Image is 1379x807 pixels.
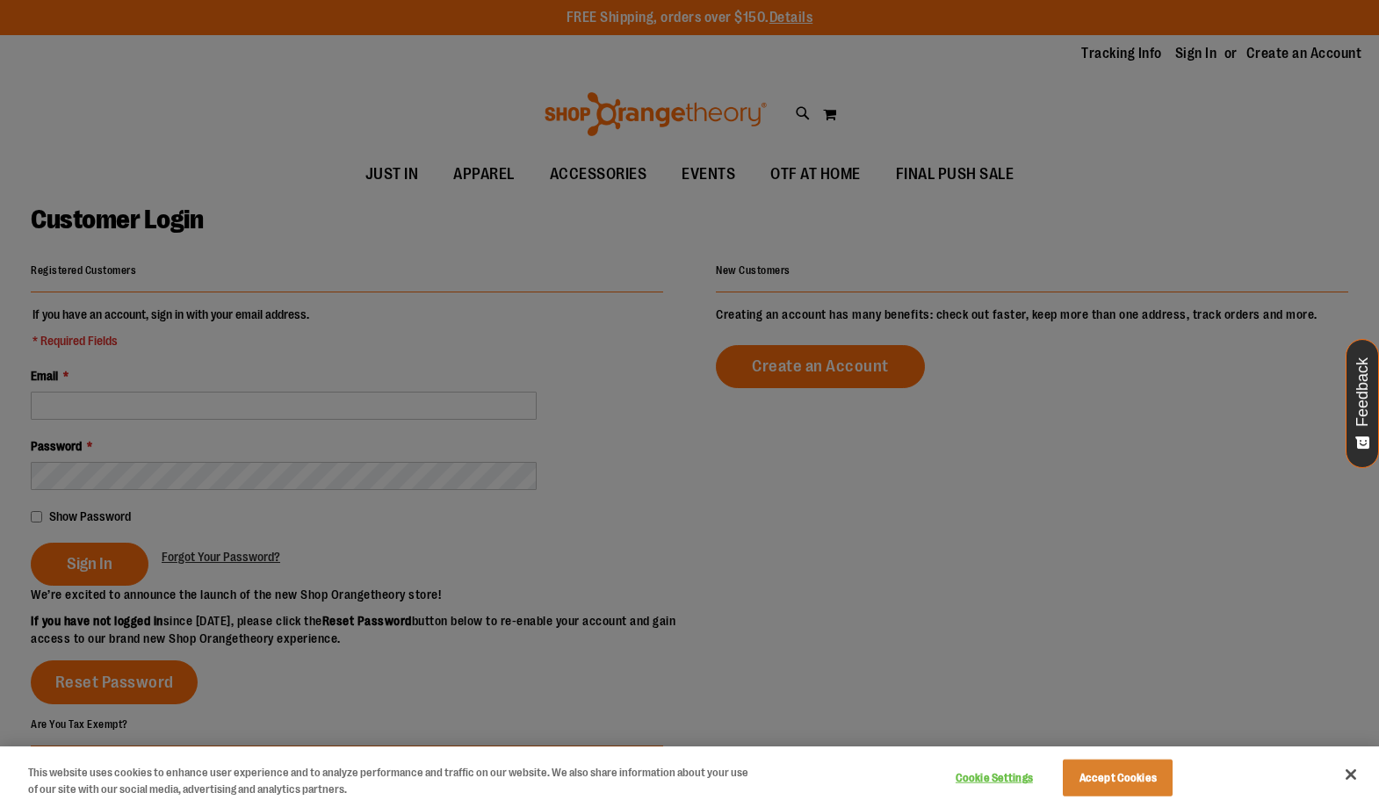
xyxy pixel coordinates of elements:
[28,764,759,798] div: This website uses cookies to enhance user experience and to analyze performance and traffic on ou...
[1063,760,1173,796] button: Accept Cookies
[1332,755,1370,794] button: Close
[1354,357,1371,427] span: Feedback
[1346,339,1379,468] button: Feedback - Show survey
[939,760,1049,796] button: Cookie Settings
